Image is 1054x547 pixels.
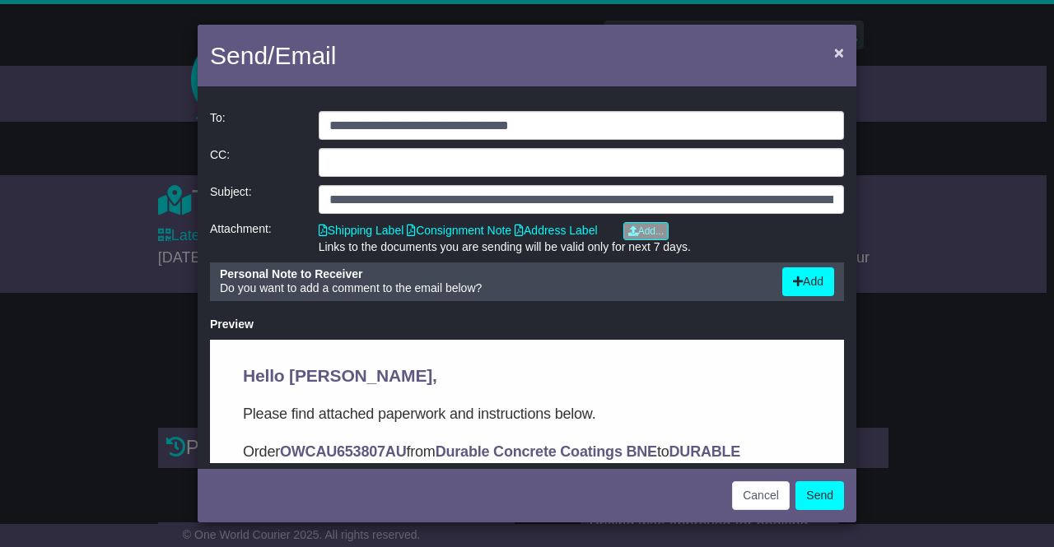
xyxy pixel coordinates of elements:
a: Address Label [515,224,598,237]
button: Close [826,35,852,69]
button: Send [795,481,844,510]
div: Preview [210,318,844,331]
button: Add [782,267,834,296]
button: Cancel [732,481,790,510]
div: To: [202,111,310,140]
p: Please find attached paperwork and instructions below. [33,63,601,86]
strong: Durable Concrete Coatings BNE [226,104,447,120]
a: Consignment Note [407,224,511,237]
a: Shipping Label [319,224,404,237]
div: CC: [202,148,310,177]
div: Personal Note to Receiver [220,267,766,281]
span: Hello [PERSON_NAME], [33,26,227,45]
div: Links to the documents you are sending will be valid only for next 7 days. [319,240,844,254]
div: Do you want to add a comment to the email below? [212,267,774,296]
h4: Send/Email [210,37,336,74]
a: Add... [623,222,669,240]
div: Subject: [202,185,310,214]
span: × [834,43,844,62]
strong: OWCAU653807AU [70,104,196,120]
p: Order from to . In this email you’ll find important information about your order, and what you ne... [33,100,601,169]
div: Attachment: [202,222,310,254]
